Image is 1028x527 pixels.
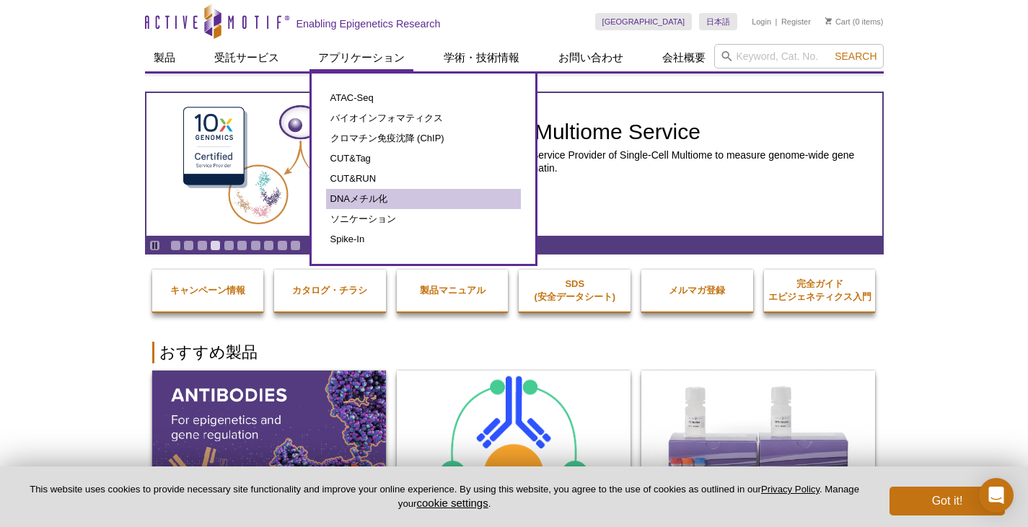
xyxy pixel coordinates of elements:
li: | [776,13,778,30]
a: Privacy Policy [761,484,820,495]
a: Go to slide 6 [237,240,247,251]
strong: 製品マニュアル [420,285,486,296]
h2: おすすめ製品 [152,342,877,363]
strong: メルマガ登録 [669,285,725,296]
a: ソニケーション [326,209,521,229]
a: Go to slide 9 [277,240,288,251]
a: Single-Cell Multiome Service Single-Cell Multiome Service 10x Genomics Certified Service Provider... [146,93,882,236]
a: Register [781,17,811,27]
strong: キャンペーン情報 [170,285,245,296]
article: Single-Cell Multiome Service [146,93,882,236]
strong: カタログ・チラシ [292,285,367,296]
a: Cart [825,17,851,27]
img: Your Cart [825,17,832,25]
input: Keyword, Cat. No. [714,44,884,68]
a: 会社概要 [654,44,714,71]
a: メルマガ登録 [641,270,753,311]
li: (0 items) [825,13,884,30]
a: Go to slide 7 [250,240,261,251]
a: お問い合わせ [550,44,632,71]
a: クロマチン免疫沈降 (ChIP) [326,128,521,149]
img: All Antibodies [152,371,386,512]
button: Search [830,50,881,63]
span: Search [835,50,877,62]
button: cookie settings [416,497,488,509]
a: Go to slide 10 [290,240,301,251]
a: 製品 [145,44,184,71]
a: Go to slide 4 [210,240,221,251]
a: Login [752,17,771,27]
a: [GEOGRAPHIC_DATA] [595,13,693,30]
a: Spike-In [326,229,521,249]
a: 日本語 [699,13,737,30]
a: Go to slide 2 [183,240,194,251]
a: CUT&RUN [326,169,521,189]
a: DNAメチル化 [326,189,521,209]
img: ChIC/CUT&RUN Assay Kit [397,371,631,513]
a: Go to slide 1 [170,240,181,251]
a: Go to slide 3 [197,240,208,251]
a: SDS(安全データシート) [519,263,631,318]
a: ATAC-Seq [326,88,521,108]
a: 完全ガイドエピジェネティクス入門 [764,263,876,318]
h2: Single-Cell Multiome Service [424,121,875,143]
h2: Enabling Epigenetics Research [296,17,441,30]
a: CUT&Tag [326,149,521,169]
p: 10x Genomics Certified Service Provider of Single-Cell Multiome to measure genome-wide gene expre... [424,149,875,174]
a: Go to slide 5 [224,240,234,251]
a: キャンペーン情報 [152,270,264,311]
a: バイオインフォマティクス [326,108,521,128]
button: Got it! [889,487,1005,515]
strong: SDS (安全データシート) [534,278,615,302]
img: DNA Library Prep Kit for Illumina [641,371,875,512]
a: Toggle autoplay [149,240,160,251]
a: 学術・技術情報 [435,44,528,71]
a: 製品マニュアル [397,270,509,311]
a: Go to slide 8 [263,240,274,251]
a: 受託サービス [206,44,288,71]
strong: 完全ガイド エピジェネティクス入門 [768,278,871,302]
img: Single-Cell Multiome Service [170,99,386,231]
a: カタログ・チラシ [274,270,386,311]
p: This website uses cookies to provide necessary site functionality and improve your online experie... [23,483,866,510]
div: Open Intercom Messenger [979,478,1014,513]
a: アプリケーション [309,44,413,71]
